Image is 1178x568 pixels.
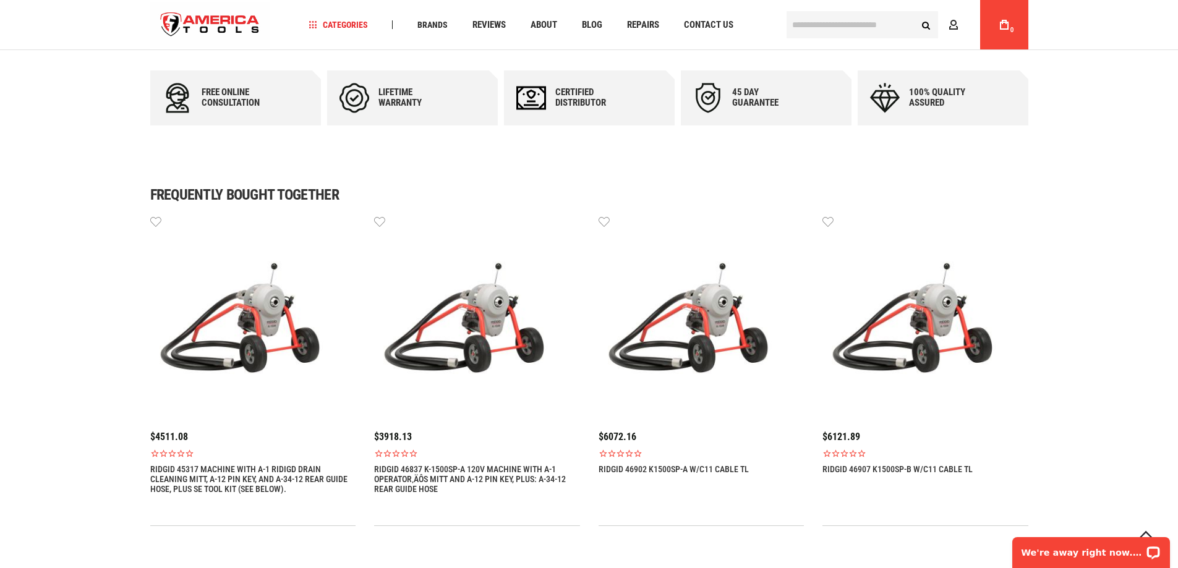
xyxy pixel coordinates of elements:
a: RIDGID 45317 MACHINE WITH A-1 RIDIGD DRAIN CLEANING MITT, A-12 PIN KEY, AND A-34-12 REAR GUIDE HO... [150,464,356,494]
a: Contact Us [678,17,739,33]
span: Contact Us [684,20,733,30]
a: RIDGID 46907 K1500SP-B W/C11 CABLE TL [822,464,973,474]
a: Reviews [467,17,511,33]
div: 100% quality assured [909,87,983,108]
span: About [531,20,557,30]
a: store logo [150,2,270,48]
span: $6072.16 [599,431,636,443]
span: Brands [417,20,448,29]
a: Blog [576,17,608,33]
span: Rated 0.0 out of 5 stars 0 reviews [599,449,805,458]
a: Brands [412,17,453,33]
a: Repairs [621,17,665,33]
span: Rated 0.0 out of 5 stars 0 reviews [822,449,1028,458]
span: Categories [309,20,368,29]
span: $6121.89 [822,431,860,443]
span: $3918.13 [374,431,412,443]
span: Reviews [472,20,506,30]
span: Blog [582,20,602,30]
a: RIDGID 46837 K-1500SP-A 120V Machine with A-1 Operator‚Äôs Mitt and A-12 Pin Key, Plus: A-34-12 R... [374,464,580,494]
a: RIDGID 46902 K1500SP-A W/C11 CABLE TL [599,464,749,474]
span: Rated 0.0 out of 5 stars 0 reviews [150,449,356,458]
div: 45 day Guarantee [732,87,806,108]
div: Free online consultation [202,87,276,108]
a: Categories [303,17,373,33]
h1: Frequently bought together [150,187,1028,202]
span: Rated 0.0 out of 5 stars 0 reviews [374,449,580,458]
span: Repairs [627,20,659,30]
a: About [525,17,563,33]
img: America Tools [150,2,270,48]
div: Certified Distributor [555,87,630,108]
iframe: LiveChat chat widget [1004,529,1178,568]
span: $4511.08 [150,431,188,443]
div: Lifetime warranty [378,87,453,108]
button: Search [915,13,938,36]
span: 0 [1010,27,1014,33]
